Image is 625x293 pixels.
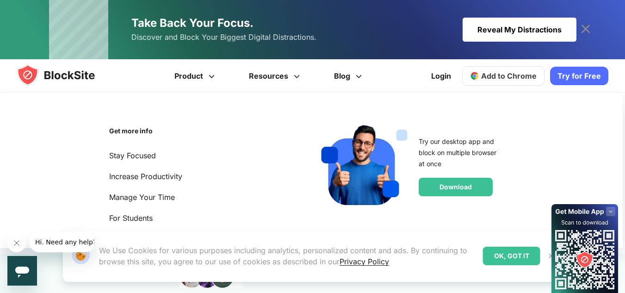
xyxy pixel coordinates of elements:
[340,257,389,266] a: Privacy Policy
[462,66,545,86] a: Add to Chrome
[159,59,233,93] a: Product
[481,71,537,81] span: Add to Chrome
[99,245,476,267] p: We Use Cookies for various purposes including analytics, personalized content and ads. By continu...
[426,65,457,87] a: Login
[548,252,555,260] img: Close
[419,178,493,196] a: Download
[419,136,501,169] div: Try our desktop app and block on multiple browser at once
[17,64,113,86] img: blocksite-icon.5d769676.svg
[318,59,380,93] a: Blog
[470,71,479,81] img: chrome-icon.svg
[7,234,26,252] iframe: Close message
[6,6,67,14] span: Hi. Need any help?
[131,16,254,30] span: Take Back Your Focus.
[463,18,576,42] div: Reveal My Distractions
[109,191,199,204] a: Manage Your Time
[109,150,199,162] a: Stay Focused
[233,59,318,93] a: Resources
[131,31,316,44] span: Discover and Block Your Biggest Digital Distractions.
[545,250,557,262] button: Close
[550,67,608,85] a: Try for Free
[30,232,94,252] iframe: Message from company
[483,247,540,265] div: OK, GOT IT
[7,256,37,286] iframe: Button to launch messaging window
[109,127,153,135] strong: Get more info
[109,170,199,183] a: Increase Productivity
[109,212,199,224] a: For Students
